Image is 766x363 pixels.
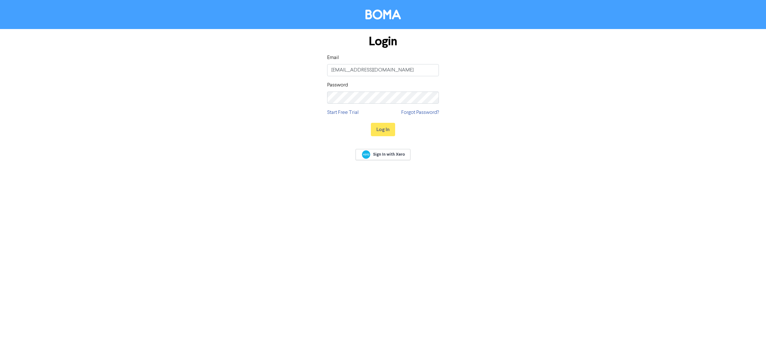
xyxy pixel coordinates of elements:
button: Log In [371,123,395,136]
a: Sign In with Xero [356,149,410,160]
a: Start Free Trial [327,109,359,116]
a: Forgot Password? [401,109,439,116]
img: Xero logo [362,150,370,159]
label: Password [327,81,348,89]
label: Email [327,54,339,62]
img: BOMA Logo [365,10,401,19]
span: Sign In with Xero [373,152,405,157]
h1: Login [327,34,439,49]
